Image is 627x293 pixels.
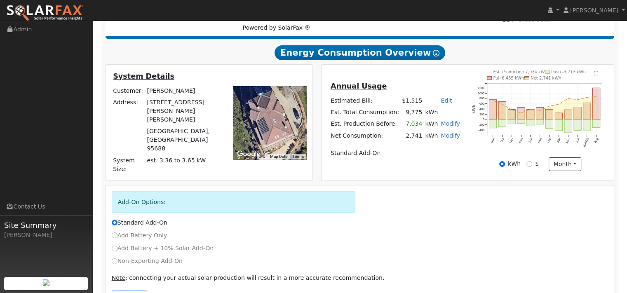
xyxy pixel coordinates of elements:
text:  [594,71,599,76]
a: Terms (opens in new tab) [292,154,304,159]
rect: onclick="" [498,120,506,127]
button: Keyboard shortcuts [259,154,265,159]
rect: onclick="" [583,103,591,120]
td: Net Consumption: [329,130,400,142]
text: kWh [472,105,476,114]
span: Site Summary [4,220,88,231]
td: $1,515 [401,95,424,106]
rect: onclick="" [564,110,572,120]
circle: onclick="" [521,112,522,113]
rect: onclick="" [527,120,534,126]
td: [STREET_ADDRESS][PERSON_NAME][PERSON_NAME] [146,96,221,125]
span: Energy Consumption Overview [275,45,445,60]
a: Open this area in Google Maps (opens a new window) [235,149,262,159]
text: Jan [528,137,533,143]
td: Est. Total Consumption: [329,106,400,118]
text: -200 [479,123,485,127]
td: kWh [424,118,439,130]
rect: onclick="" [517,108,525,120]
text: Feb [537,137,542,143]
td: 9,775 [401,106,424,118]
label: Add Battery Only [112,231,167,240]
circle: onclick="" [568,98,569,99]
text: Net 2,741 kWh [531,76,561,80]
label: kWh [508,159,521,168]
td: kWh [424,106,462,118]
span: est. 3.36 to 3.65 kW [147,157,206,164]
span: : connecting your actual solar production will result in a more accurate recommendation. [112,274,385,281]
td: 2,741 [401,130,424,142]
circle: onclick="" [596,96,597,97]
td: Est. Production Before: [329,118,400,130]
td: Estimated Bill: [329,95,400,106]
text: May [565,137,571,144]
rect: onclick="" [508,110,515,120]
text: Oct [500,137,505,143]
a: Modify [441,132,460,139]
td: System Size: [112,155,146,175]
label: Standard Add-On [112,218,167,227]
a: Modify [441,120,460,127]
i: Show Help [433,50,439,56]
input: Standard Add-On [112,220,117,225]
input: Non-Exporting Add-On [112,258,117,264]
circle: onclick="" [511,109,512,110]
text: -400 [479,128,485,132]
label: Add Battery + 10% Solar Add-On [112,244,214,253]
text: Aug [594,137,599,144]
td: Customer: [112,85,146,96]
rect: onclick="" [527,110,534,120]
rect: onclick="" [508,120,515,124]
text: 1200 [478,86,484,90]
rect: onclick="" [498,101,506,120]
rect: onclick="" [536,108,544,120]
circle: onclick="" [539,110,540,111]
text: Mar [547,137,552,144]
circle: onclick="" [530,108,531,110]
rect: onclick="" [489,120,496,128]
input: Add Battery Only [112,232,117,238]
label: Non-Exporting Add-On [112,257,183,265]
label: $ [535,159,539,168]
rect: onclick="" [564,120,572,133]
input: kWh [499,161,505,167]
circle: onclick="" [587,97,588,98]
button: month [549,157,581,171]
td: Standard Add-On [329,148,461,159]
u: Note [112,274,125,281]
u: System Details [113,72,174,80]
rect: onclick="" [546,120,553,128]
u: Annual Usage [331,82,387,90]
text: Pull 6,455 kWh [493,76,524,80]
button: Map Data [270,154,287,159]
td: [PERSON_NAME] [146,85,221,96]
td: kWh [424,130,439,142]
rect: onclick="" [517,120,525,124]
rect: onclick="" [574,107,581,120]
rect: onclick="" [593,120,600,127]
rect: onclick="" [489,100,496,120]
circle: onclick="" [577,99,578,101]
text: Est. Production 7,034 kWh [493,70,548,74]
circle: onclick="" [558,103,559,105]
text: 200 [479,113,484,116]
div: [PERSON_NAME] [4,231,88,239]
circle: onclick="" [502,103,503,105]
text: Apr [556,137,561,143]
text: Sep [490,137,495,144]
td: 7,034 [401,118,424,130]
text: 1000 [478,91,484,95]
text: Push -3,713 kWh [551,70,586,74]
circle: onclick="" [549,105,550,107]
text: Jun [575,137,580,143]
circle: onclick="" [492,100,493,101]
rect: onclick="" [555,120,562,131]
rect: onclick="" [546,110,553,120]
input: Add Battery + 10% Solar Add-On [112,246,117,251]
rect: onclick="" [536,120,544,124]
text: Nov [509,137,514,144]
text: [DATE] [582,137,590,148]
text: 600 [479,102,484,105]
img: SolarFax [6,5,84,22]
img: Google [235,149,262,159]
